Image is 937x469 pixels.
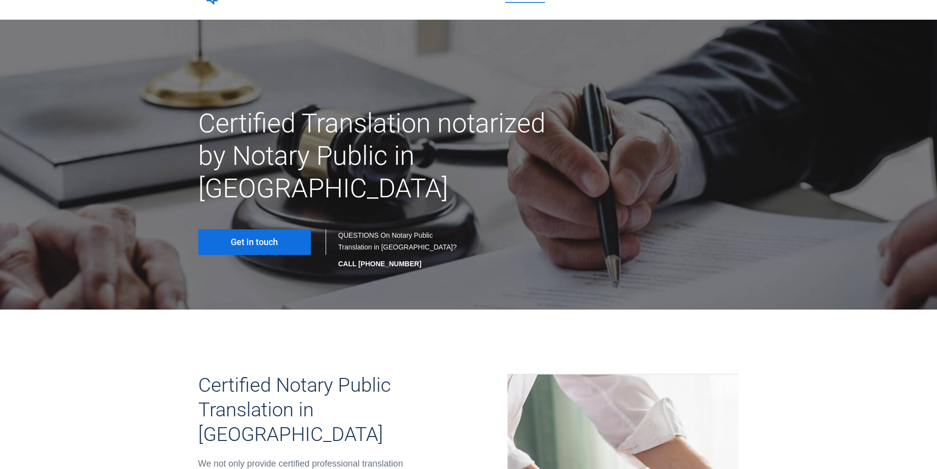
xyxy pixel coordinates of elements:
div: QUESTIONS On Notary Public Translation in [GEOGRAPHIC_DATA]? [338,229,459,270]
span: Get in touch [231,237,278,247]
a: Get in touch [198,229,311,255]
h2: Certified Notary Public Translation in [GEOGRAPHIC_DATA] [198,373,429,447]
strong: CALL [PHONE_NUMBER] [338,260,422,268]
h1: Certified Translation notarized by Notary Public in [GEOGRAPHIC_DATA] [198,107,554,205]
